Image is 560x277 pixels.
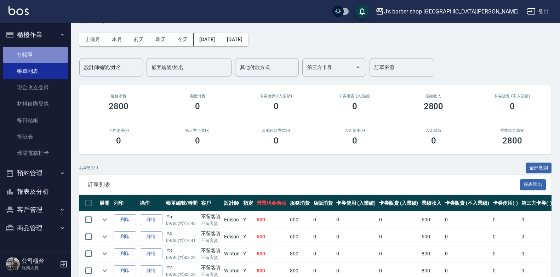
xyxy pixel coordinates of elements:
[420,228,443,245] td: 600
[526,163,552,174] button: 全部展開
[352,101,357,111] h3: 0
[172,33,194,46] button: 今天
[140,214,162,225] a: 詳情
[491,228,520,245] td: 0
[245,94,307,98] h2: 卡券使用 (入業績)
[195,101,200,111] h3: 0
[335,211,377,228] td: 0
[502,136,522,146] h3: 2800
[3,47,68,63] a: 打帳單
[106,33,128,46] button: 本月
[201,237,221,244] p: 不留客資
[3,200,68,219] button: 客戶管理
[3,26,68,44] button: 櫃檯作業
[3,63,68,79] a: 帳單列表
[481,94,543,98] h2: 卡券販賣 (不入業績)
[138,195,164,211] th: 操作
[3,219,68,237] button: 商品管理
[3,112,68,129] a: 每日結帳
[3,79,68,96] a: 現金收支登錄
[140,231,162,242] a: 詳情
[520,228,554,245] td: 0
[520,245,554,262] td: 0
[166,128,228,133] h2: 第三方卡券(-)
[312,245,335,262] td: 0
[520,181,546,188] a: 報表匯出
[274,136,279,146] h3: 0
[88,128,149,133] h2: 卡券使用(-)
[377,211,420,228] td: 0
[8,6,29,15] img: Logo
[166,237,198,244] p: 09/06 (六) 18:41
[79,165,99,171] p: 共 4 筆, 1 / 1
[288,245,312,262] td: 800
[3,182,68,201] button: 報表及分析
[222,228,241,245] td: Edison
[377,228,420,245] td: 0
[491,195,520,211] th: 卡券使用(-)
[443,245,491,262] td: 0
[491,245,520,262] td: 0
[524,5,552,18] button: 登出
[114,231,136,242] button: 列印
[312,195,335,211] th: 店販消費
[166,254,198,261] p: 09/06 (六) 03:22
[520,179,546,190] button: 報表匯出
[140,265,162,276] a: 詳情
[112,195,138,211] th: 列印
[443,211,491,228] td: 0
[335,195,377,211] th: 卡券使用 (入業績)
[443,195,491,211] th: 卡券販賣 (不入業績)
[6,257,20,271] img: Person
[195,136,200,146] h3: 0
[377,245,420,262] td: 0
[201,230,221,237] div: 不留客資
[98,195,112,211] th: 展開
[164,228,199,245] td: #4
[431,136,436,146] h3: 0
[420,245,443,262] td: 800
[241,228,255,245] td: Y
[355,4,369,18] button: save
[99,231,110,242] button: expand row
[164,211,199,228] td: #5
[114,214,136,225] button: 列印
[443,228,491,245] td: 0
[201,254,221,261] p: 不留客資
[335,228,377,245] td: 0
[324,94,385,98] h2: 卡券販賣 (入業績)
[520,195,554,211] th: 第三方卡券(-)
[255,228,288,245] td: 600
[22,265,58,271] p: 服務人員
[312,211,335,228] td: 0
[255,245,288,262] td: 800
[222,245,241,262] td: Winton
[274,101,279,111] h3: 0
[510,101,515,111] h3: 0
[164,195,199,211] th: 帳單編號/時間
[481,128,543,133] h2: 營業現金應收
[109,101,128,111] h3: 2800
[373,4,521,19] button: J’s barber shop [GEOGRAPHIC_DATA][PERSON_NAME]
[352,136,357,146] h3: 0
[420,211,443,228] td: 600
[288,211,312,228] td: 600
[99,214,110,225] button: expand row
[520,211,554,228] td: 0
[241,211,255,228] td: Y
[288,228,312,245] td: 600
[22,258,58,265] h5: 公司櫃台
[88,181,520,188] span: 訂單列表
[255,195,288,211] th: 營業現金應收
[491,211,520,228] td: 0
[3,145,68,161] a: 現場電腦打卡
[384,7,519,16] div: J’s barber shop [GEOGRAPHIC_DATA][PERSON_NAME]
[201,264,221,271] div: 不留客資
[166,94,228,98] h2: 店販消費
[114,248,136,259] button: 列印
[352,62,364,73] button: Open
[166,220,198,227] p: 09/06 (六) 18:42
[114,265,136,276] button: 列印
[99,248,110,259] button: expand row
[335,245,377,262] td: 0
